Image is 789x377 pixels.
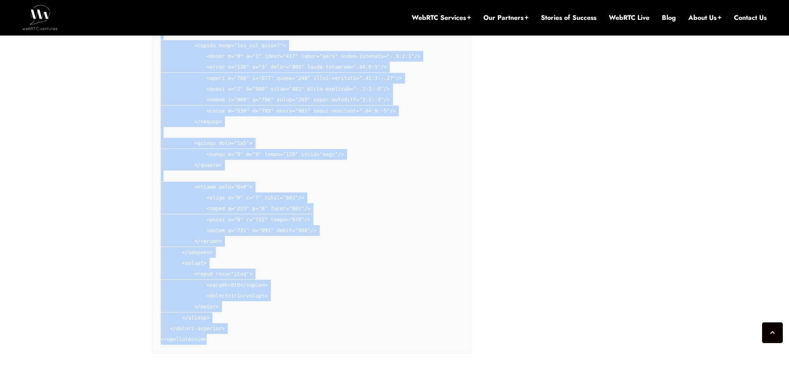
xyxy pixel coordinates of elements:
[688,13,721,22] a: About Us
[541,13,596,22] a: Stories of Success
[662,13,676,22] a: Blog
[412,13,471,22] a: WebRTC Services
[22,5,58,30] img: WebRTC.ventures
[609,13,649,22] a: WebRTC Live
[734,13,767,22] a: Contact Us
[483,13,528,22] a: Our Partners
